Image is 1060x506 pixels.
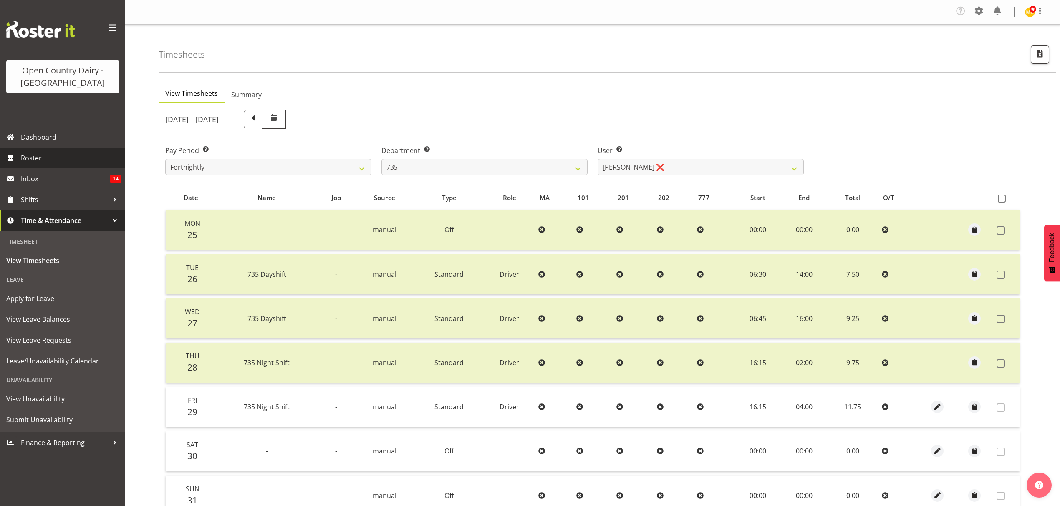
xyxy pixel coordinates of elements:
span: - [266,446,268,456]
td: 06:45 [734,298,782,338]
span: - [335,402,337,411]
span: View Leave Balances [6,313,119,326]
span: Inbox [21,173,110,185]
div: Total [831,193,873,203]
span: 28 [187,361,197,373]
div: Timesheet [2,233,123,250]
span: Tue [186,263,199,272]
div: 201 [618,193,649,203]
td: 16:15 [734,343,782,383]
td: Standard [414,298,484,338]
div: Unavailability [2,371,123,388]
span: Wed [185,307,200,316]
span: View Unavailability [6,393,119,405]
span: - [335,314,337,323]
span: Driver [500,358,519,367]
div: 777 [698,193,729,203]
span: Sat [187,440,198,449]
td: Off [414,210,484,250]
td: 00:00 [781,431,827,471]
label: Pay Period [165,145,371,155]
span: View Leave Requests [6,334,119,346]
td: 02:00 [781,343,827,383]
span: manual [373,225,396,234]
div: 101 [578,193,608,203]
span: - [335,270,337,279]
span: View Timesheets [6,254,119,267]
span: View Timesheets [165,88,218,98]
span: Time & Attendance [21,214,109,227]
span: Leave/Unavailability Calendar [6,355,119,367]
td: 00:00 [781,210,827,250]
button: Feedback - Show survey [1044,225,1060,281]
td: 9.75 [827,343,878,383]
div: MA [540,193,568,203]
td: 00:00 [734,431,782,471]
span: 14 [110,175,121,183]
span: 27 [187,317,197,329]
td: Standard [414,343,484,383]
span: Roster [21,152,121,164]
div: Job [323,193,350,203]
span: 31 [187,494,197,506]
td: 9.25 [827,298,878,338]
span: Finance & Reporting [21,436,109,449]
td: 16:00 [781,298,827,338]
span: Summary [231,90,262,100]
div: Type [419,193,480,203]
span: 30 [187,450,197,462]
td: 0.00 [827,431,878,471]
td: Off [414,431,484,471]
div: Role [489,193,530,203]
span: manual [373,314,396,323]
a: Submit Unavailability [2,409,123,430]
a: View Timesheets [2,250,123,271]
td: 7.50 [827,254,878,294]
span: manual [373,491,396,500]
div: Date [170,193,211,203]
a: Leave/Unavailability Calendar [2,351,123,371]
span: 25 [187,229,197,240]
img: help-xxl-2.png [1035,481,1043,489]
span: Apply for Leave [6,292,119,305]
span: - [335,225,337,234]
img: Rosterit website logo [6,21,75,38]
a: Apply for Leave [2,288,123,309]
div: Leave [2,271,123,288]
span: Dashboard [21,131,121,143]
div: End [786,193,822,203]
td: 14:00 [781,254,827,294]
td: 0.00 [827,210,878,250]
a: View Unavailability [2,388,123,409]
span: 735 Dayshift [247,314,286,323]
div: O/T [883,193,914,203]
span: manual [373,270,396,279]
span: 26 [187,273,197,285]
td: 04:00 [781,387,827,427]
td: Standard [414,387,484,427]
span: 735 Dayshift [247,270,286,279]
h5: [DATE] - [DATE] [165,115,219,124]
div: 202 [658,193,689,203]
a: View Leave Requests [2,330,123,351]
td: 00:00 [734,210,782,250]
span: Driver [500,270,519,279]
span: - [335,446,337,456]
span: 735 Night Shift [244,358,290,367]
div: Open Country Dairy - [GEOGRAPHIC_DATA] [15,64,111,89]
span: - [335,491,337,500]
span: manual [373,358,396,367]
div: Name [221,193,313,203]
button: Export CSV [1031,45,1049,64]
span: Fri [188,396,197,405]
span: 735 Night Shift [244,402,290,411]
span: Submit Unavailability [6,413,119,426]
a: View Leave Balances [2,309,123,330]
td: Standard [414,254,484,294]
div: Source [360,193,410,203]
h4: Timesheets [159,50,205,59]
span: - [266,491,268,500]
span: Feedback [1048,233,1056,262]
span: 29 [187,406,197,418]
div: Start [739,193,777,203]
